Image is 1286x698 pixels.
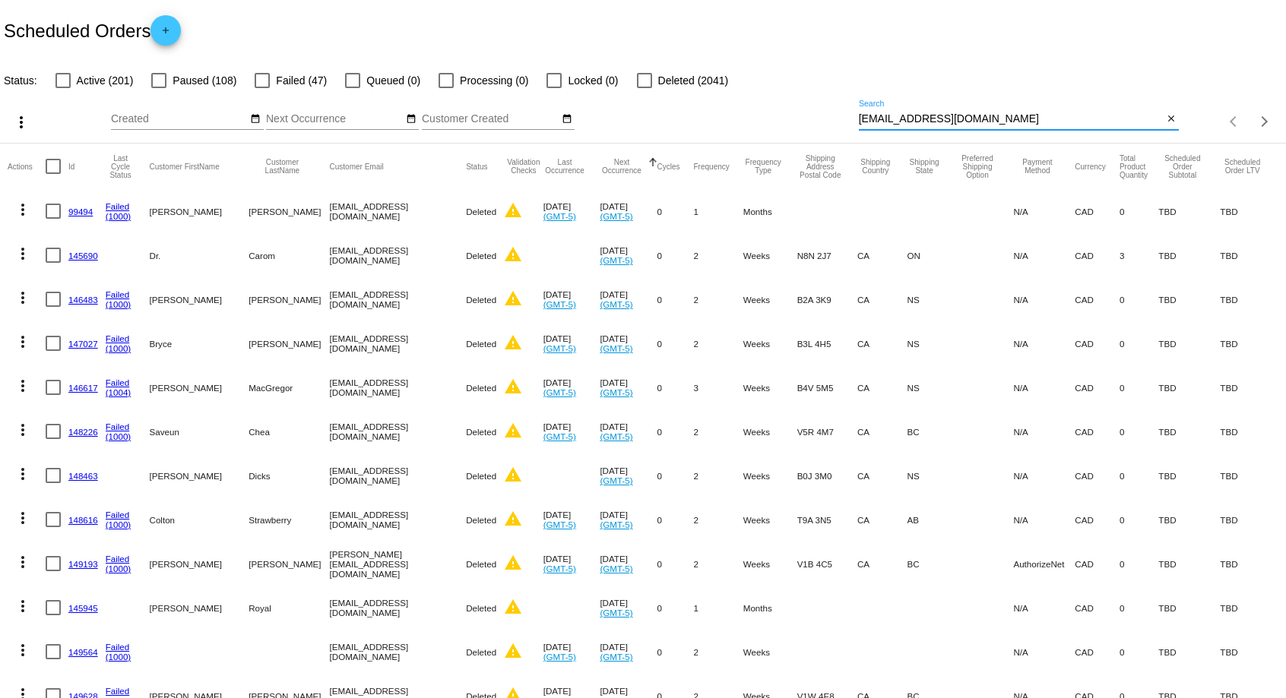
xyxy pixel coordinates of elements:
mat-cell: TBD [1158,365,1220,409]
mat-icon: close [1166,113,1177,125]
mat-cell: 0 [1120,586,1158,630]
mat-cell: N/A [1013,365,1075,409]
mat-cell: [PERSON_NAME] [150,365,249,409]
span: Deleted [466,295,496,305]
mat-cell: [DATE] [600,277,657,321]
mat-cell: 0 [657,542,694,586]
a: Failed [106,333,130,343]
a: (GMT-5) [543,299,576,309]
a: Failed [106,377,130,387]
mat-icon: more_vert [14,377,32,395]
mat-cell: 0 [657,586,694,630]
a: 145690 [68,251,98,261]
a: (1000) [106,299,131,309]
mat-cell: TBD [1220,277,1278,321]
button: Change sorting for LifetimeValue [1220,158,1265,175]
button: Change sorting for ShippingState [907,158,942,175]
mat-cell: TBD [1220,409,1278,453]
mat-cell: [PERSON_NAME] [150,586,249,630]
mat-cell: AuthorizeNet [1013,542,1075,586]
mat-icon: more_vert [12,113,30,131]
a: Failed [106,510,130,520]
mat-cell: CA [857,542,907,586]
mat-cell: Months [743,586,797,630]
mat-cell: [DATE] [600,365,657,409]
span: Deleted (2041) [658,71,729,90]
mat-cell: TBD [1158,630,1220,674]
mat-header-cell: Validation Checks [504,144,543,189]
mat-cell: 0 [1120,189,1158,233]
mat-cell: 0 [657,453,694,497]
mat-cell: [PERSON_NAME] [150,277,249,321]
mat-cell: N/A [1013,497,1075,542]
a: 145945 [68,603,98,613]
mat-cell: TBD [1220,542,1278,586]
span: Deleted [466,515,496,525]
mat-cell: TBD [1220,586,1278,630]
mat-cell: T9A 3N5 [797,497,857,542]
mat-cell: NS [907,277,955,321]
mat-cell: TBD [1158,497,1220,542]
button: Change sorting for LastProcessingCycleId [106,154,136,179]
mat-cell: CA [857,277,907,321]
a: (GMT-5) [600,431,632,441]
mat-cell: Weeks [743,542,797,586]
mat-icon: more_vert [14,641,32,659]
mat-icon: warning [504,377,522,396]
mat-cell: 0 [1120,630,1158,674]
button: Change sorting for CustomerFirstName [150,162,220,171]
span: Deleted [466,207,496,216]
a: 147027 [68,339,98,349]
mat-cell: Weeks [743,497,797,542]
span: Failed (47) [276,71,327,90]
mat-cell: TBD [1220,189,1278,233]
mat-cell: [PERSON_NAME] [150,453,249,497]
mat-cell: CAD [1075,542,1120,586]
button: Change sorting for Subtotal [1158,154,1206,179]
mat-cell: [DATE] [600,497,657,542]
span: Active (201) [77,71,134,90]
span: Status: [4,74,37,87]
a: (1000) [106,652,131,662]
mat-cell: CAD [1075,189,1120,233]
mat-cell: [DATE] [600,409,657,453]
mat-cell: NS [907,453,955,497]
mat-cell: N/A [1013,586,1075,630]
a: Failed [106,554,130,564]
mat-cell: N/A [1013,453,1075,497]
mat-icon: warning [504,201,522,220]
mat-cell: B2A 3K9 [797,277,857,321]
mat-cell: NS [907,321,955,365]
mat-cell: [PERSON_NAME] [249,189,329,233]
mat-cell: Weeks [743,453,797,497]
mat-cell: TBD [1158,321,1220,365]
a: (GMT-5) [600,564,632,573]
mat-icon: warning [504,333,522,352]
mat-cell: CAD [1075,453,1120,497]
mat-cell: TBD [1158,233,1220,277]
mat-cell: Weeks [743,409,797,453]
mat-cell: 0 [1120,453,1158,497]
span: Queued (0) [366,71,420,90]
mat-cell: Weeks [743,233,797,277]
a: 146617 [68,383,98,393]
mat-cell: [PERSON_NAME] [249,277,329,321]
mat-cell: 2 [694,233,743,277]
mat-cell: TBD [1158,277,1220,321]
mat-icon: warning [504,289,522,308]
mat-cell: BC [907,542,955,586]
mat-cell: N/A [1013,189,1075,233]
mat-cell: CA [857,321,907,365]
a: (GMT-5) [600,211,632,221]
mat-cell: N/A [1013,233,1075,277]
mat-cell: N/A [1013,409,1075,453]
a: (GMT-5) [600,299,632,309]
mat-cell: [DATE] [543,409,600,453]
mat-cell: 0 [657,233,694,277]
input: Created [111,113,248,125]
button: Change sorting for NextOccurrenceUtc [600,158,643,175]
mat-icon: more_vert [14,333,32,351]
mat-cell: TBD [1220,321,1278,365]
button: Change sorting for ShippingPostcode [797,154,844,179]
mat-icon: more_vert [14,597,32,615]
